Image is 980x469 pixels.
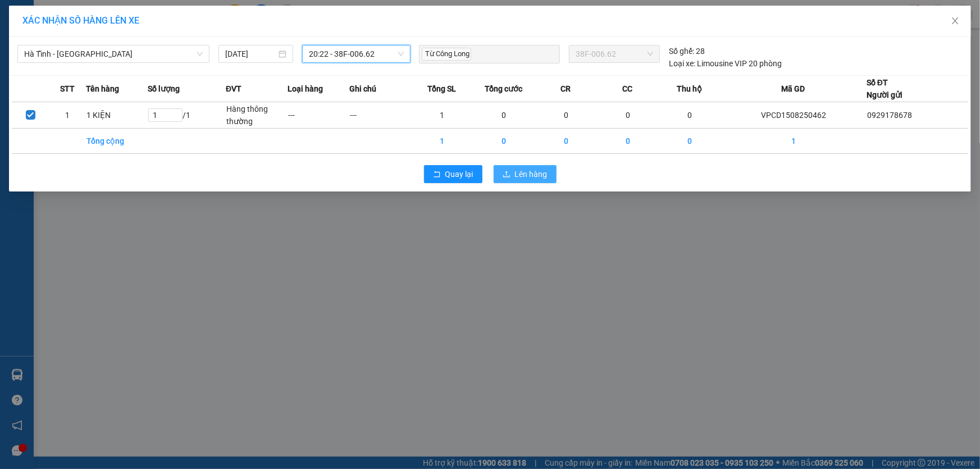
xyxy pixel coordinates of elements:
span: ĐVT [226,83,241,95]
span: Tên hàng [86,83,119,95]
span: CC [622,83,632,95]
span: 38F-006.62 [576,45,653,62]
td: --- [349,102,411,129]
div: Limousine VIP 20 phòng [669,57,782,70]
td: --- [288,102,349,129]
span: Hà Tĩnh - Hà Nội [24,45,203,62]
span: 0929178678 [867,111,912,120]
td: 0 [473,102,535,129]
span: upload [503,170,510,179]
td: 0 [535,129,597,154]
span: STT [60,83,75,95]
span: Ghi chú [349,83,376,95]
td: / 1 [148,102,226,129]
td: VPCD1508250462 [721,102,867,129]
td: 0 [597,102,659,129]
div: Số ĐT Người gửi [867,76,902,101]
td: 0 [597,129,659,154]
span: rollback [433,170,441,179]
button: rollbackQuay lại [424,165,482,183]
td: 1 [721,129,867,154]
span: 20:22 - 38F-006.62 [309,45,404,62]
div: 28 [669,45,705,57]
td: Tổng cộng [86,129,148,154]
span: Lên hàng [515,168,548,180]
span: Tổng SL [428,83,457,95]
td: 0 [473,129,535,154]
span: Mã GD [782,83,805,95]
td: 0 [659,102,721,129]
button: uploadLên hàng [494,165,557,183]
span: CR [560,83,571,95]
span: Số lượng [148,83,180,95]
button: Close [940,6,971,37]
td: 1 KIỆN [86,102,148,129]
span: Từ Công Long [422,48,471,61]
td: 0 [535,102,597,129]
span: XÁC NHẬN SỐ HÀNG LÊN XE [22,15,139,26]
span: Thu hộ [677,83,702,95]
span: Loại hàng [288,83,323,95]
span: Tổng cước [485,83,523,95]
span: Quay lại [445,168,473,180]
span: close [951,16,960,25]
td: 1 [412,129,473,154]
input: 15/08/2025 [225,48,276,60]
span: Số ghế: [669,45,694,57]
td: Hàng thông thường [226,102,288,129]
td: 1 [412,102,473,129]
span: Loại xe: [669,57,695,70]
td: 0 [659,129,721,154]
td: 1 [49,102,86,129]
